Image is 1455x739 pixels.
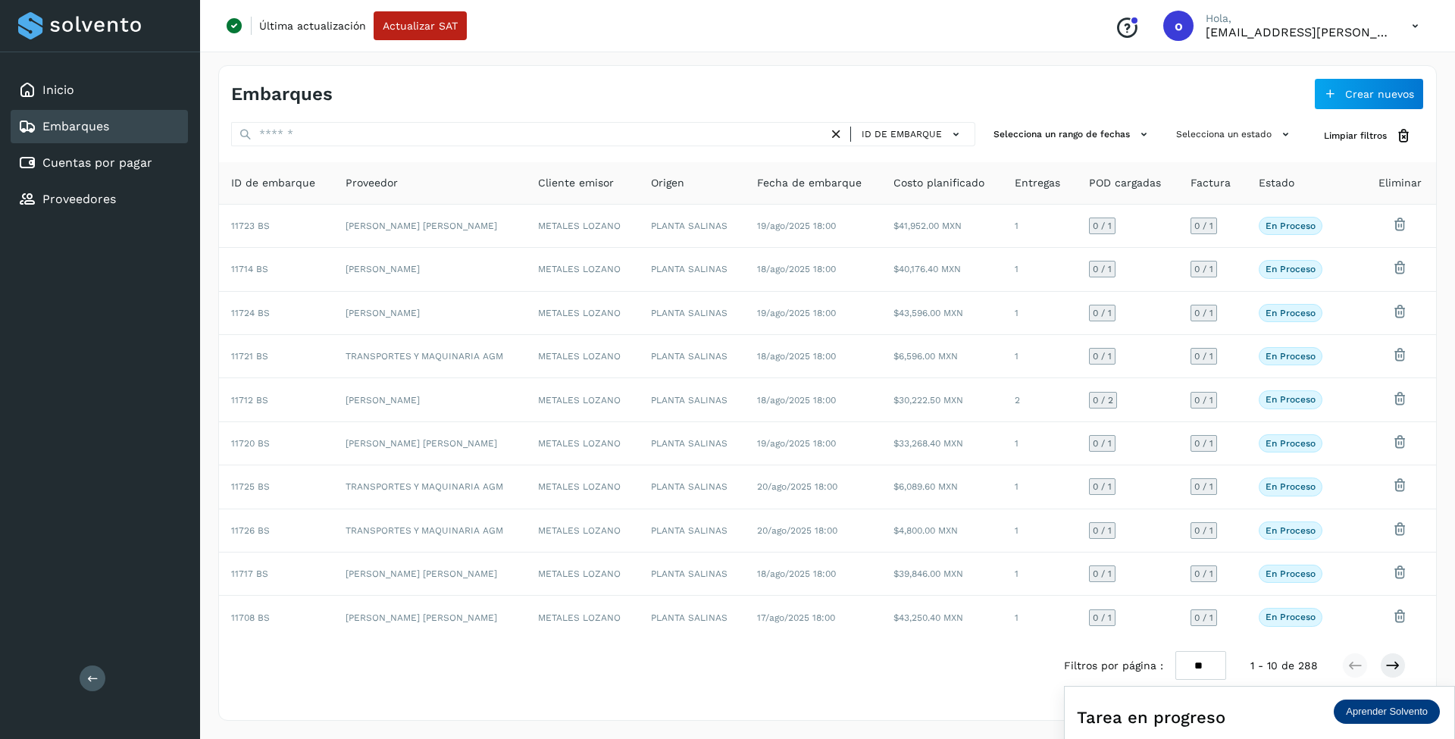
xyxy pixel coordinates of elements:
p: En proceso [1266,221,1316,231]
span: 0 / 1 [1093,352,1112,361]
span: 19/ago/2025 18:00 [757,308,836,318]
p: En proceso [1266,308,1316,318]
span: Cliente emisor [538,175,614,191]
span: 0 / 1 [1194,526,1213,535]
td: 1 [1003,465,1076,509]
td: PLANTA SALINAS [639,509,746,553]
td: PLANTA SALINAS [639,248,746,291]
p: Última actualización [259,19,366,33]
td: PLANTA SALINAS [639,335,746,378]
td: $43,250.40 MXN [881,596,1003,638]
span: Tarea en progreso [1077,705,1225,730]
p: En proceso [1266,481,1316,492]
div: Cuentas por pagar [11,146,188,180]
td: TRANSPORTES Y MAQUINARIA AGM [333,335,526,378]
span: 0 / 1 [1194,221,1213,230]
span: ID de embarque [862,127,942,141]
td: METALES LOZANO [526,422,639,465]
span: 0 / 1 [1093,526,1112,535]
span: 0 / 1 [1194,308,1213,318]
span: 0 / 1 [1093,613,1112,622]
td: TRANSPORTES Y MAQUINARIA AGM [333,465,526,509]
p: En proceso [1266,568,1316,579]
span: Origen [651,175,684,191]
span: Crear nuevos [1345,89,1414,99]
button: Actualizar SAT [374,11,467,40]
span: 11708 BS [231,612,270,623]
td: 1 [1003,335,1076,378]
div: Inicio [11,74,188,107]
td: METALES LOZANO [526,553,639,596]
span: 0 / 1 [1194,352,1213,361]
td: METALES LOZANO [526,378,639,421]
span: 20/ago/2025 18:00 [757,525,837,536]
span: 0 / 1 [1194,613,1213,622]
span: Actualizar SAT [383,20,458,31]
span: 0 / 1 [1194,482,1213,491]
td: PLANTA SALINAS [639,205,746,248]
span: 11717 BS [231,568,268,579]
div: Aprender Solvento [1334,700,1440,724]
td: $6,596.00 MXN [881,335,1003,378]
span: Eliminar [1378,175,1422,191]
div: Embarques [11,110,188,143]
td: [PERSON_NAME] [PERSON_NAME] [333,553,526,596]
span: 0 / 1 [1194,396,1213,405]
span: 17/ago/2025 18:00 [757,612,835,623]
div: Proveedores [11,183,188,216]
td: METALES LOZANO [526,248,639,291]
span: 0 / 1 [1093,221,1112,230]
div: Tarea en progreso [1077,699,1442,735]
span: 1 - 10 de 288 [1250,658,1318,674]
td: 1 [1003,205,1076,248]
td: $30,222.50 MXN [881,378,1003,421]
td: $40,176.40 MXN [881,248,1003,291]
span: 0 / 1 [1093,482,1112,491]
span: 0 / 1 [1194,439,1213,448]
td: [PERSON_NAME] [333,292,526,335]
span: 11724 BS [231,308,270,318]
td: 1 [1003,248,1076,291]
span: 0 / 1 [1093,265,1112,274]
span: Estado [1259,175,1294,191]
td: PLANTA SALINAS [639,465,746,509]
td: METALES LOZANO [526,205,639,248]
span: Limpiar filtros [1324,129,1387,142]
td: $39,846.00 MXN [881,553,1003,596]
span: Fecha de embarque [757,175,862,191]
td: 2 [1003,378,1076,421]
span: Costo planificado [893,175,984,191]
button: Selecciona un rango de fechas [987,122,1158,147]
p: En proceso [1266,264,1316,274]
td: PLANTA SALINAS [639,422,746,465]
td: [PERSON_NAME] [PERSON_NAME] [333,205,526,248]
td: $4,800.00 MXN [881,509,1003,553]
span: 18/ago/2025 18:00 [757,395,836,406]
td: $43,596.00 MXN [881,292,1003,335]
span: 18/ago/2025 18:00 [757,264,836,274]
td: 1 [1003,509,1076,553]
h4: Embarques [231,83,333,105]
td: TRANSPORTES Y MAQUINARIA AGM [333,509,526,553]
button: Crear nuevos [1314,78,1424,110]
span: 11721 BS [231,351,268,362]
td: PLANTA SALINAS [639,378,746,421]
span: 11712 BS [231,395,268,406]
span: 11726 BS [231,525,270,536]
span: Entregas [1015,175,1060,191]
span: 0 / 1 [1194,265,1213,274]
p: En proceso [1266,394,1316,405]
td: [PERSON_NAME] [PERSON_NAME] [333,422,526,465]
td: METALES LOZANO [526,596,639,638]
td: METALES LOZANO [526,335,639,378]
td: $41,952.00 MXN [881,205,1003,248]
span: 11714 BS [231,264,268,274]
span: 11723 BS [231,221,270,231]
span: Filtros por página : [1064,658,1163,674]
td: METALES LOZANO [526,465,639,509]
a: Embarques [42,119,109,133]
button: Limpiar filtros [1312,122,1424,150]
p: ops.lozano@solvento.mx [1206,25,1388,39]
p: Aprender Solvento [1346,706,1428,718]
td: METALES LOZANO [526,509,639,553]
